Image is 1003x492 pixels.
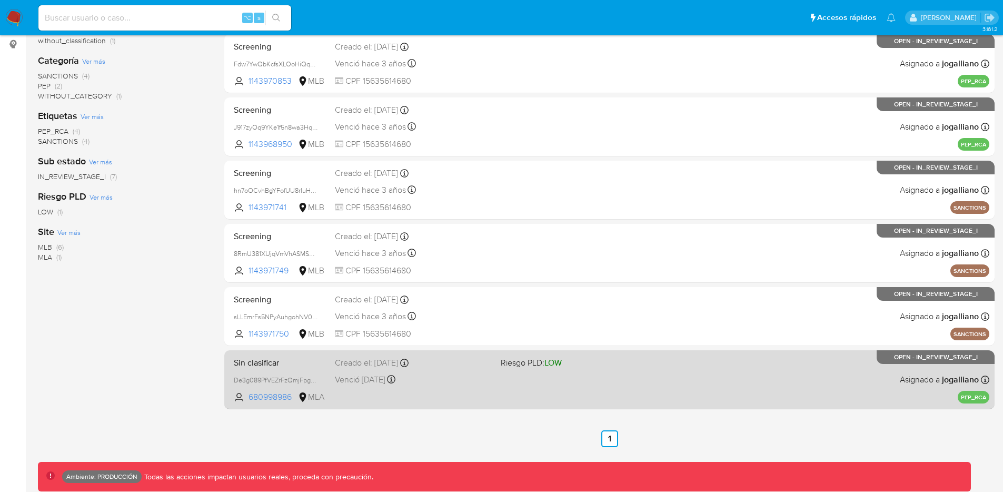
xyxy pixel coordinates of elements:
[982,25,998,33] span: 3.161.2
[257,13,261,23] span: s
[142,472,373,482] p: Todas las acciones impactan usuarios reales, proceda con precaución.
[38,11,291,25] input: Buscar usuario o caso...
[887,13,896,22] a: Notificaciones
[921,13,980,23] p: joaquin.galliano@mercadolibre.com
[243,13,251,23] span: ⌥
[66,475,137,479] p: Ambiente: PRODUCCIÓN
[265,11,287,25] button: search-icon
[984,12,995,23] a: Salir
[817,12,876,23] span: Accesos rápidos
